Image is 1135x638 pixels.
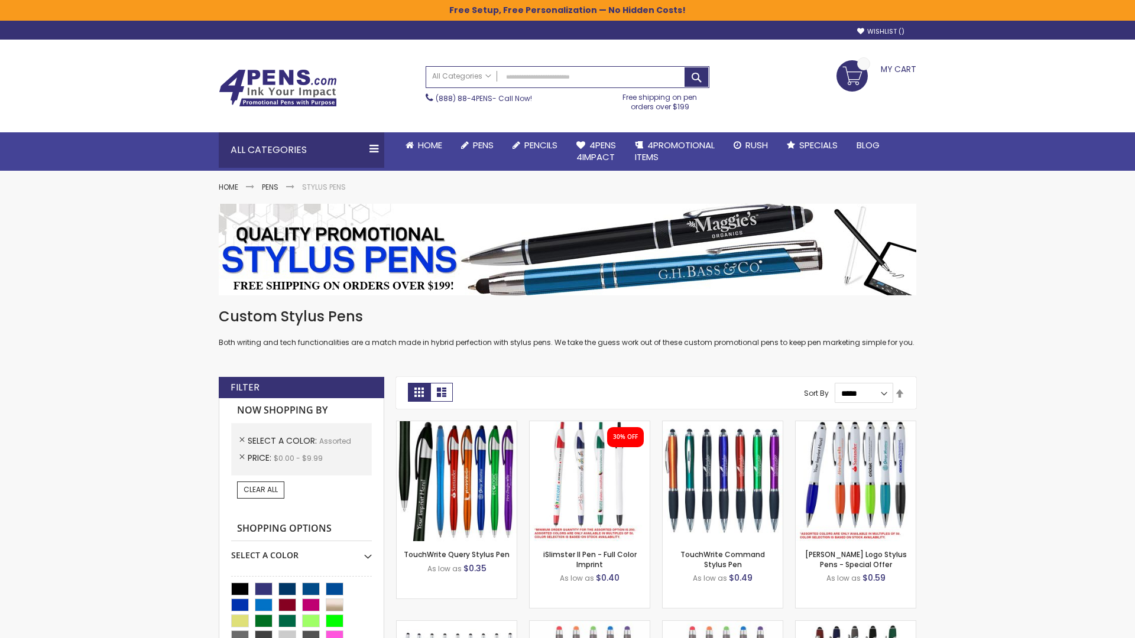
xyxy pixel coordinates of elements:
[248,452,274,464] span: Price
[724,132,777,158] a: Rush
[427,564,462,574] span: As low as
[408,383,430,402] strong: Grid
[804,388,829,398] label: Sort By
[231,381,260,394] strong: Filter
[404,549,510,559] a: TouchWrite Query Stylus Pen
[452,132,503,158] a: Pens
[693,573,727,583] span: As low as
[426,67,497,86] a: All Categories
[262,182,278,192] a: Pens
[219,307,916,326] h1: Custom Stylus Pens
[663,421,783,541] img: TouchWrite Command Stylus Pen-Assorted
[274,453,323,463] span: $0.00 - $9.99
[397,421,517,541] img: TouchWrite Query Stylus Pen-Assorted
[219,69,337,107] img: 4Pens Custom Pens and Promotional Products
[796,620,916,630] a: Custom Soft Touch® Metal Pens with Stylus-Assorted
[680,549,765,569] a: TouchWrite Command Stylus Pen
[219,307,916,348] div: Both writing and tech functionalities are a match made in hybrid perfection with stylus pens. We ...
[796,421,916,431] a: Kimberly Logo Stylus Pens-Assorted
[248,435,319,447] span: Select A Color
[826,573,861,583] span: As low as
[543,549,637,569] a: iSlimster II Pen - Full Color Imprint
[567,132,625,171] a: 4Pens4impact
[231,398,372,423] strong: Now Shopping by
[635,139,715,163] span: 4PROMOTIONAL ITEMS
[847,132,889,158] a: Blog
[857,139,880,151] span: Blog
[611,88,710,112] div: Free shipping on pen orders over $199
[503,132,567,158] a: Pencils
[560,573,594,583] span: As low as
[596,572,620,584] span: $0.40
[805,549,907,569] a: [PERSON_NAME] Logo Stylus Pens - Special Offer
[524,139,557,151] span: Pencils
[396,132,452,158] a: Home
[729,572,753,584] span: $0.49
[244,484,278,494] span: Clear All
[862,572,886,584] span: $0.59
[799,139,838,151] span: Specials
[796,421,916,541] img: Kimberly Logo Stylus Pens-Assorted
[625,132,724,171] a: 4PROMOTIONALITEMS
[219,132,384,168] div: All Categories
[530,421,650,431] a: iSlimster II - Full Color-Assorted
[397,620,517,630] a: Stiletto Advertising Stylus Pens-Assorted
[576,139,616,163] span: 4Pens 4impact
[397,421,517,431] a: TouchWrite Query Stylus Pen-Assorted
[231,516,372,542] strong: Shopping Options
[530,620,650,630] a: Islander Softy Gel Pen with Stylus-Assorted
[436,93,492,103] a: (888) 88-4PENS
[231,541,372,561] div: Select A Color
[219,182,238,192] a: Home
[663,421,783,431] a: TouchWrite Command Stylus Pen-Assorted
[237,481,284,498] a: Clear All
[319,436,351,446] span: Assorted
[857,27,904,36] a: Wishlist
[745,139,768,151] span: Rush
[302,182,346,192] strong: Stylus Pens
[463,562,487,574] span: $0.35
[613,433,638,441] div: 30% OFF
[219,204,916,295] img: Stylus Pens
[432,71,491,81] span: All Categories
[473,139,494,151] span: Pens
[418,139,442,151] span: Home
[663,620,783,630] a: Islander Softy Gel with Stylus - ColorJet Imprint-Assorted
[777,132,847,158] a: Specials
[436,93,532,103] span: - Call Now!
[530,421,650,541] img: iSlimster II - Full Color-Assorted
